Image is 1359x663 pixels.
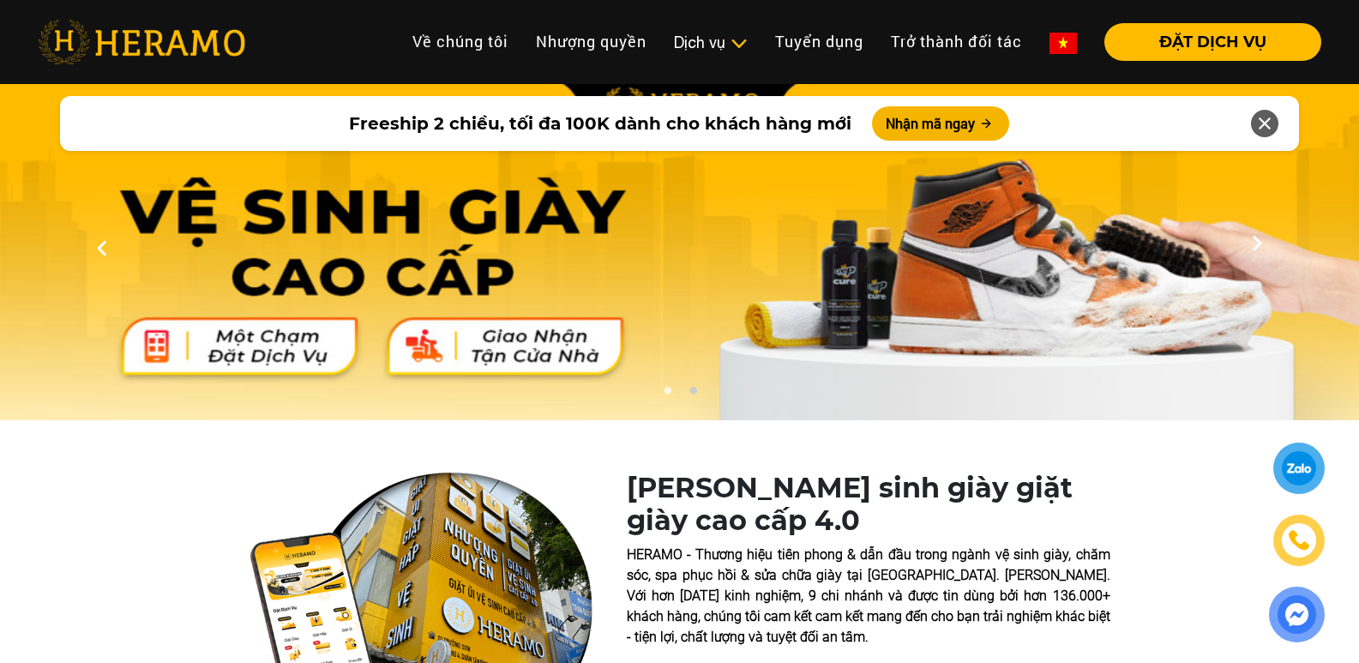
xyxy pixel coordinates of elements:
img: phone-icon [1289,530,1309,551]
h1: [PERSON_NAME] sinh giày giặt giày cao cấp 4.0 [627,472,1110,538]
a: Về chúng tôi [399,23,522,60]
button: 2 [684,386,701,403]
button: ĐẶT DỊCH VỤ [1104,23,1321,61]
a: Tuyển dụng [761,23,877,60]
button: Nhận mã ngay [872,106,1009,141]
a: phone-icon [1273,515,1325,566]
span: Freeship 2 chiều, tối đa 100K dành cho khách hàng mới [349,111,851,136]
div: Dịch vụ [674,31,748,54]
p: HERAMO - Thương hiệu tiên phong & dẫn đầu trong ngành vệ sinh giày, chăm sóc, spa phục hồi & sửa ... [627,545,1110,648]
a: Trở thành đối tác [877,23,1036,60]
a: Nhượng quyền [522,23,660,60]
img: heramo-logo.png [38,20,245,64]
a: ĐẶT DỊCH VỤ [1091,34,1321,50]
img: subToggleIcon [730,35,748,52]
img: vn-flag.png [1049,33,1077,54]
button: 1 [658,386,676,403]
